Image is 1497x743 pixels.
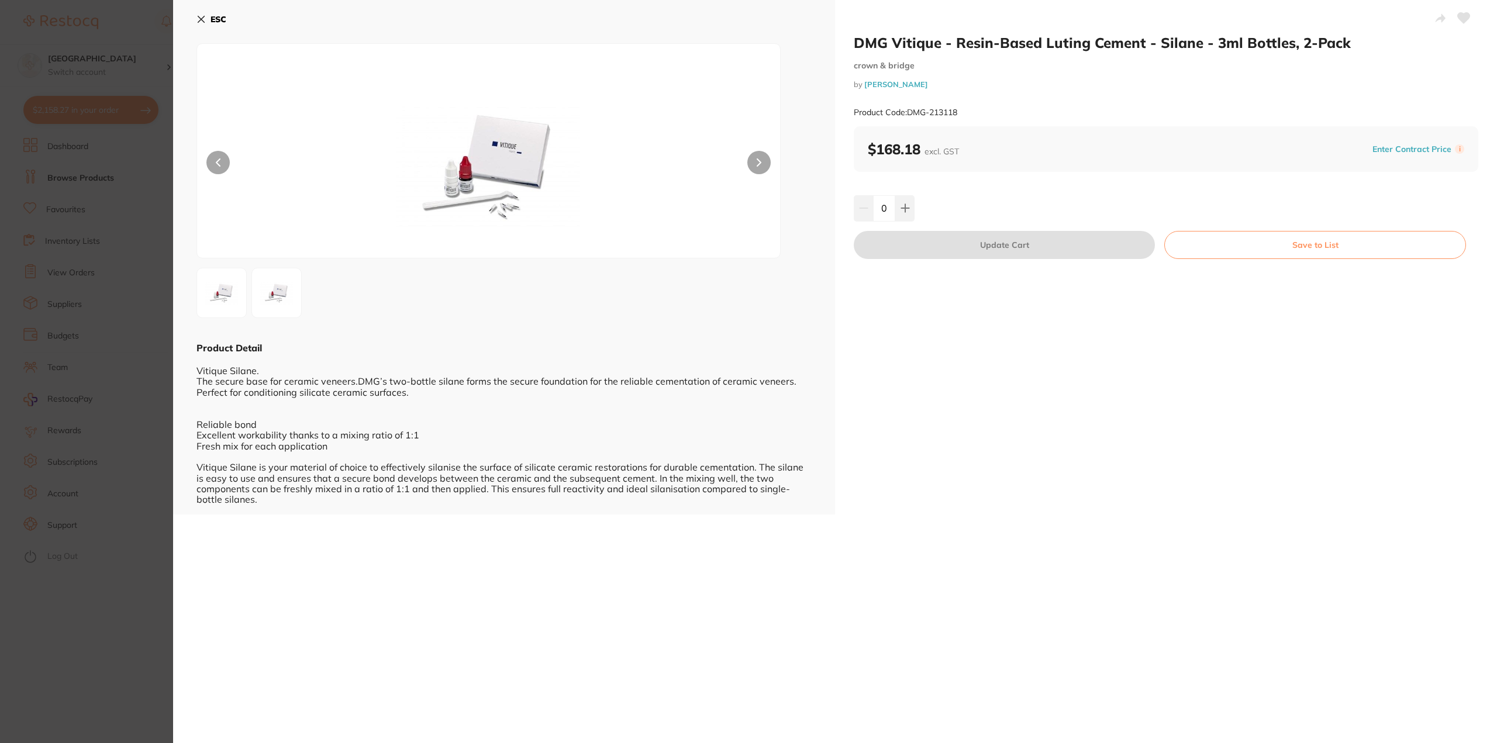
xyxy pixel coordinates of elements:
[1455,144,1464,154] label: i
[1164,231,1466,259] button: Save to List
[854,34,1478,51] h2: DMG Vitique - Resin-Based Luting Cement - Silane - 3ml Bottles, 2-Pack
[256,272,298,314] img: MThfMi5qcGc
[211,14,226,25] b: ESC
[1369,144,1455,155] button: Enter Contract Price
[868,140,959,158] b: $168.18
[196,354,812,504] div: Vitique Silane. The secure base for ceramic veneers.DMG’s two-bottle silane forms the secure foun...
[196,9,226,29] button: ESC
[854,231,1155,259] button: Update Cart
[864,80,928,89] a: [PERSON_NAME]
[854,108,957,118] small: Product Code: DMG-213118
[201,272,243,314] img: MTguanBn
[313,73,663,258] img: MTguanBn
[925,146,959,157] span: excl. GST
[196,342,262,354] b: Product Detail
[854,61,1478,71] small: crown & bridge
[854,80,1478,89] small: by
